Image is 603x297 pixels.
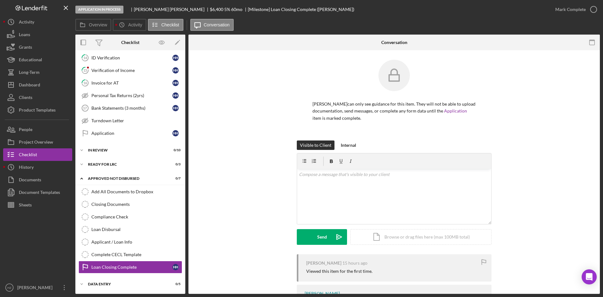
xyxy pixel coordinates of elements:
[91,118,182,123] div: Turndown Letter
[19,199,32,213] div: Sheets
[3,281,72,294] button: HZ[PERSON_NAME]
[19,148,37,162] div: Checklist
[19,136,53,150] div: Project Overview
[83,68,87,72] tspan: 15
[3,123,72,136] button: People
[19,41,32,55] div: Grants
[113,19,146,31] button: Activity
[231,7,242,12] div: 60 mo
[79,261,182,273] a: Loan Closing CompleteHH
[75,19,111,31] button: Overview
[297,140,334,150] button: Visible to Client
[19,53,42,68] div: Educational
[79,127,182,140] a: ApplicationHH
[3,91,72,104] button: Clients
[172,55,179,61] div: H H
[79,114,182,127] a: Turndown Letter
[91,106,172,111] div: Bank Statements (3 months)
[91,131,172,136] div: Application
[224,7,230,12] div: 5 %
[8,286,12,289] text: HZ
[297,229,347,245] button: Send
[381,40,407,45] div: Conversation
[19,79,40,93] div: Dashboard
[91,214,182,219] div: Compliance Check
[91,239,182,245] div: Applicant / Loan Info
[79,102,182,114] a: 17Bank Statements (3 months)HH
[19,161,34,175] div: History
[79,64,182,77] a: 15Verification of IncomeHH
[88,148,165,152] div: In Review
[148,19,183,31] button: Checklist
[248,7,354,12] div: [Milestone] Loan Closing Complete ([PERSON_NAME])
[169,148,181,152] div: 0 / 10
[172,105,179,111] div: H H
[79,89,182,102] a: Personal Tax Returns (2yrs)HH
[210,7,223,12] span: $6,400
[91,80,172,85] div: Invoice for AT
[317,229,327,245] div: Send
[3,199,72,211] button: Sheets
[79,236,182,248] a: Applicant / Loan Info
[169,282,181,286] div: 0 / 5
[3,66,72,79] button: Long-Term
[204,22,230,27] label: Conversation
[3,79,72,91] button: Dashboard
[555,3,586,16] div: Mark Complete
[3,161,72,173] button: History
[3,104,72,116] button: Product Templates
[172,130,179,136] div: H H
[19,173,41,188] div: Documents
[190,19,234,31] button: Conversation
[3,16,72,28] a: Activity
[79,52,182,64] a: 14ID VerificationHH
[91,202,182,207] div: Closing Documents
[306,261,341,266] div: [PERSON_NAME]
[121,40,139,45] div: Checklist
[16,281,57,295] div: [PERSON_NAME]
[305,291,340,296] div: [PERSON_NAME]
[19,66,40,80] div: Long-Term
[79,77,182,89] a: 16Invoice for ATHH
[3,173,72,186] a: Documents
[91,68,172,73] div: Verification of Income
[19,186,60,200] div: Document Templates
[582,269,597,284] div: Open Intercom Messenger
[75,6,123,14] div: Application In Process
[341,140,356,150] div: Internal
[91,265,172,270] div: Loan Closing Complete
[300,140,331,150] div: Visible to Client
[83,56,87,60] tspan: 14
[79,248,182,261] a: Complete CECL Template
[91,252,182,257] div: Complete CECL Template
[3,28,72,41] button: Loans
[19,16,34,30] div: Activity
[161,22,179,27] label: Checklist
[83,106,87,110] tspan: 17
[91,55,172,60] div: ID Verification
[128,22,142,27] label: Activity
[91,189,182,194] div: Add All Documents to Dropbox
[306,269,372,274] div: Viewed this item for the first time.
[3,148,72,161] button: Checklist
[83,81,87,85] tspan: 16
[3,136,72,148] button: Project Overview
[3,53,72,66] button: Educational
[79,198,182,211] a: Closing Documents
[79,185,182,198] a: Add All Documents to Dropbox
[3,41,72,53] button: Grants
[3,186,72,199] button: Document Templates
[79,211,182,223] a: Compliance Check
[19,28,30,42] div: Loans
[91,93,172,98] div: Personal Tax Returns (2yrs)
[19,104,56,118] div: Product Templates
[134,7,210,12] div: [PERSON_NAME] [PERSON_NAME]
[444,108,467,113] a: Application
